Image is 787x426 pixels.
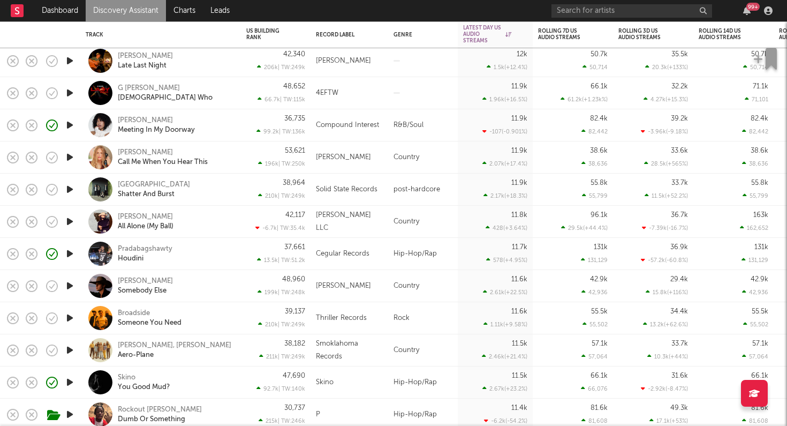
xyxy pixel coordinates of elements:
div: -2.92k ( -8.47 % ) [641,385,688,392]
div: 11.4k [511,405,527,412]
div: 38,182 [284,340,305,347]
div: 39.2k [671,115,688,122]
div: 38,636 [581,160,608,167]
div: 578 ( +4.95 % ) [486,257,527,264]
div: -6.2k ( -54.2 % ) [484,417,527,424]
div: 29.5k ( +44.4 % ) [561,225,608,231]
div: 66.1k [591,372,608,379]
div: 49.3k [670,405,688,412]
div: 36.9k [670,244,688,251]
div: 11.9k [511,147,527,154]
a: [PERSON_NAME] [118,116,173,125]
div: 206k | TW: 249k [246,64,305,71]
div: Meeting In My Doorway [118,125,195,135]
div: 131k [594,244,608,251]
div: [PERSON_NAME] [316,280,371,293]
div: 30,737 [284,405,305,412]
div: Cegular Records [316,248,369,260]
div: 38.6k [590,147,608,154]
div: Thriller Records [316,312,367,325]
div: Somebody Else [118,286,167,296]
div: 81.6k [591,405,608,412]
div: Country [388,141,458,174]
div: Rolling 3D US Audio Streams [618,28,672,41]
div: 36,735 [284,115,305,122]
a: Aero-Plane [118,350,154,360]
div: P [316,408,320,421]
div: 11.9k [511,115,527,122]
div: 66.1k [751,372,768,379]
div: Smoklahoma Records [316,338,383,363]
div: 42,936 [742,289,768,296]
div: 11.5k ( +52.2 % ) [645,192,688,199]
div: 99.2k | TW: 136k [246,128,305,135]
div: -57.2k ( -60.8 % ) [641,257,688,264]
div: 55.5k [591,308,608,315]
div: 162,652 [740,225,768,231]
div: 42.9k [590,276,608,283]
div: Rolling 14D US Audio Streams [699,28,752,41]
div: 211k | TW: 249k [246,353,305,360]
div: 82.4k [751,115,768,122]
div: 11.5k [512,372,527,379]
div: 99 + [746,3,760,11]
div: 2.61k ( +22.5 % ) [483,289,527,296]
a: [PERSON_NAME] [118,276,173,286]
div: 38.6k [751,147,768,154]
div: 17.1k ( +53 % ) [649,417,688,424]
div: 82,442 [742,128,768,135]
div: 81,608 [742,417,768,424]
div: 81,608 [581,417,608,424]
div: 4.27k ( +15.3 % ) [644,96,688,103]
div: Compound Interest [316,119,379,132]
div: 131,129 [741,257,768,264]
div: -107 ( -0.901 % ) [482,128,527,135]
div: You Good Mud? [118,383,170,392]
div: 71.1k [753,83,768,90]
div: Country [388,334,458,367]
div: 15.8k ( +116 % ) [646,289,688,296]
div: 61.2k ( +1.23k % ) [561,96,608,103]
div: 55,502 [582,321,608,328]
div: 47,690 [283,372,305,379]
a: Dumb Or Something [118,415,185,424]
a: [GEOGRAPHIC_DATA] [118,180,190,190]
div: 33.6k [671,147,688,154]
div: 34.4k [670,308,688,315]
a: [PERSON_NAME] [118,148,173,158]
a: Rockout [PERSON_NAME] [118,405,202,415]
div: 11.8k [511,212,527,219]
div: 1.5k ( +12.4 % ) [487,64,527,71]
div: [PERSON_NAME], [PERSON_NAME] [118,341,231,350]
div: 55.8k [751,180,768,186]
div: 131,129 [581,257,608,264]
div: 55,799 [743,192,768,199]
div: 92.7k | TW: 140k [246,385,305,392]
div: Pradabagshawty [118,244,172,254]
div: 11.6k [511,276,527,283]
div: 38,964 [283,180,305,186]
div: 42,936 [581,289,608,296]
div: -7.39k ( -16.7 % ) [642,225,688,231]
div: [PERSON_NAME] [118,51,173,61]
div: Country [388,270,458,302]
div: 38,636 [742,160,768,167]
a: G [PERSON_NAME] [118,84,180,93]
div: [DEMOGRAPHIC_DATA] Who [118,93,213,103]
div: 163k [753,212,768,219]
div: 215k | TW: 246k [246,417,305,424]
div: 31.6k [671,372,688,379]
div: 55.8k [591,180,608,186]
div: -3.96k ( -9.18 % ) [641,128,688,135]
div: 50,714 [582,64,608,71]
div: All Alone (My Ball) [118,222,173,231]
div: 32.2k [671,83,688,90]
div: 81.6k [751,405,768,412]
div: 210k | TW: 249k [246,192,305,199]
div: Genre [393,32,447,38]
div: Skino [316,376,334,389]
div: [PERSON_NAME] [118,212,173,222]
